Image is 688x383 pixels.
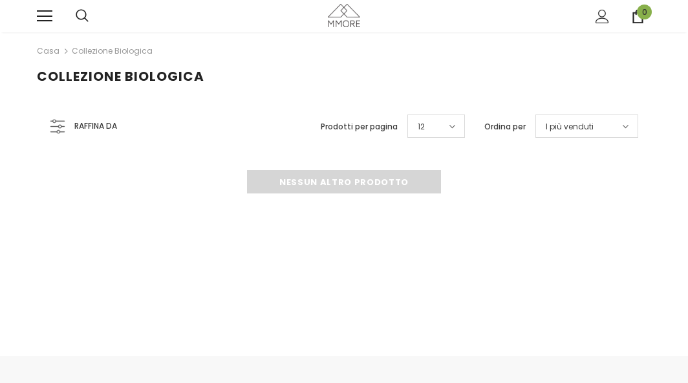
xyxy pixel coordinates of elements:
[546,120,594,133] span: I più venduti
[328,4,360,27] img: Casi MMORE
[37,67,204,85] span: Collezione biologica
[321,120,398,133] label: Prodotti per pagina
[37,43,59,59] a: Casa
[74,119,117,133] span: Raffina da
[72,45,153,56] a: Collezione biologica
[637,5,652,19] span: 0
[631,10,645,23] a: 0
[484,120,526,133] label: Ordina per
[418,120,425,133] span: 12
